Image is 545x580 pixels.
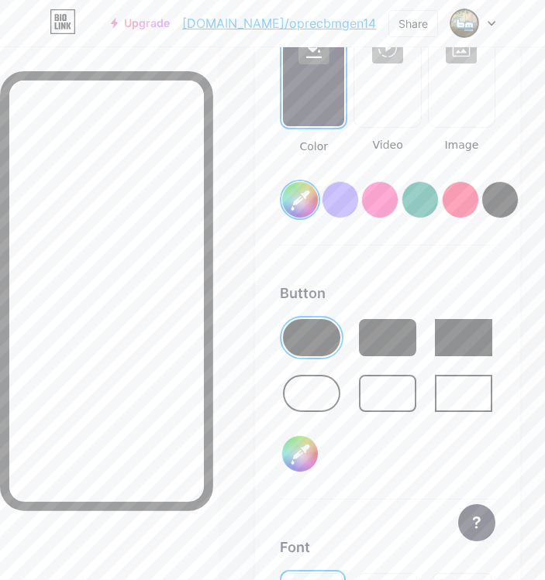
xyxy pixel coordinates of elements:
span: Video [354,137,421,153]
a: Upgrade [111,17,170,29]
div: Font [280,537,495,558]
img: Raisul Gufran [450,9,479,38]
a: [DOMAIN_NAME]/oprecbmgen14 [182,14,376,33]
div: Button [280,283,495,304]
span: Image [428,137,495,153]
div: Share [398,15,428,32]
span: Color [280,139,347,155]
